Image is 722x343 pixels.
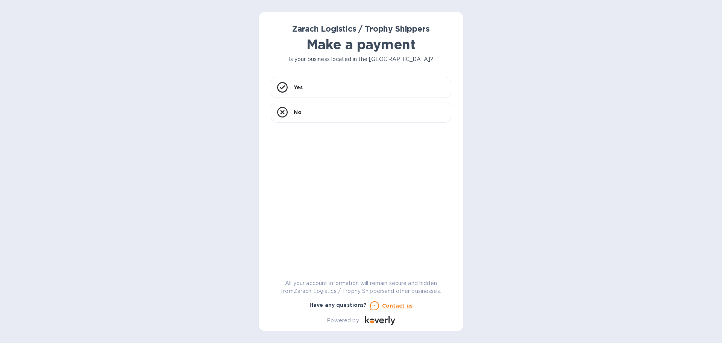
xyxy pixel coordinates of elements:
[382,303,413,309] u: Contact us
[294,108,302,116] p: No
[327,317,359,325] p: Powered by
[292,24,429,34] b: Zarach Logistics / Trophy Shippers
[271,37,451,52] h1: Make a payment
[294,84,303,91] p: Yes
[309,302,367,308] b: Have any questions?
[271,279,451,295] p: All your account information will remain secure and hidden from Zarach Logistics / Trophy Shipper...
[271,55,451,63] p: Is your business located in the [GEOGRAPHIC_DATA]?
